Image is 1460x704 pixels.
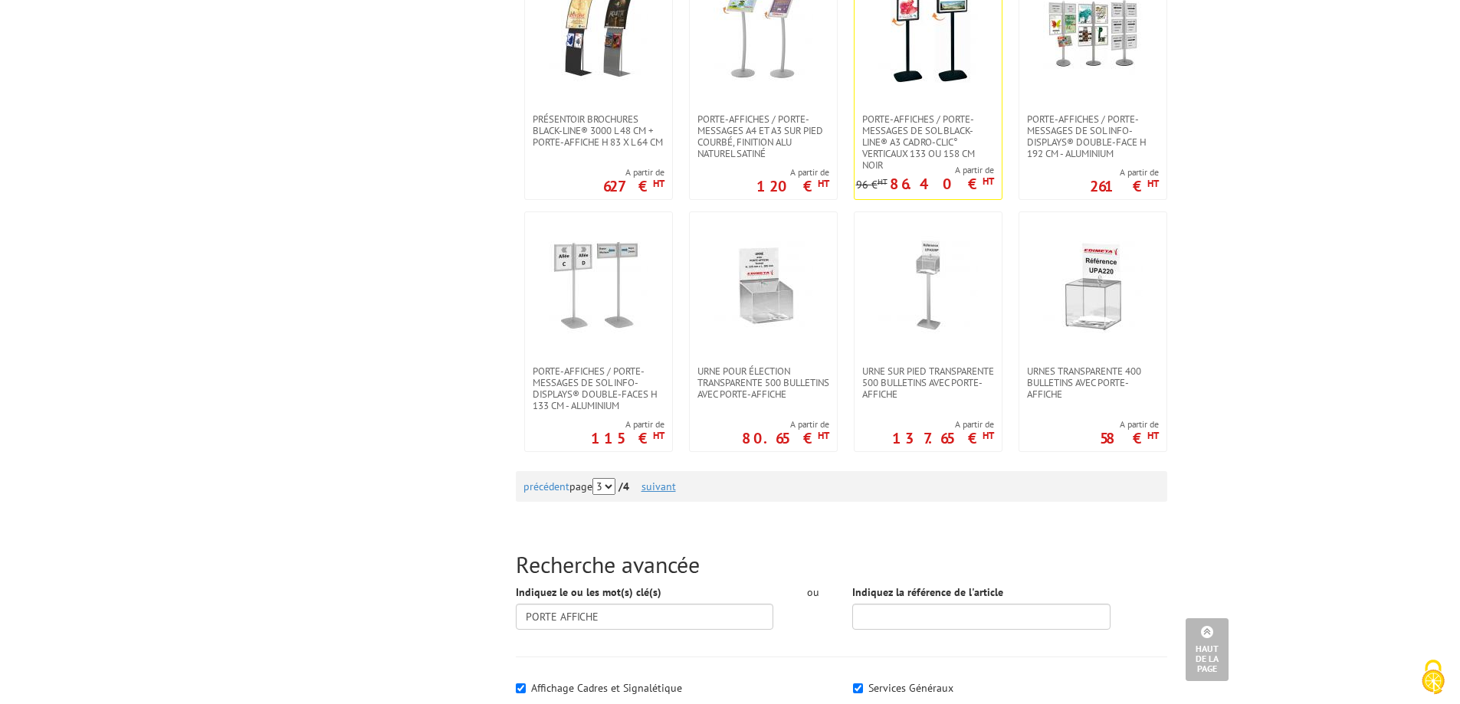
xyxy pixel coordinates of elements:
img: website_grey.svg [25,40,37,52]
label: Indiquez la référence de l'article [852,584,1003,600]
span: 4 [623,480,629,493]
p: 627 € [603,182,664,191]
img: Cookies (fenêtre modale) [1414,658,1452,696]
a: Urne sur pied transparente 500 bulletins avec porte-affiche [855,365,1002,400]
span: A partir de [1090,166,1159,178]
span: A partir de [892,418,994,431]
p: 137.65 € [892,434,994,443]
div: Domaine [79,90,118,100]
span: A partir de [603,166,664,178]
a: Haut de la page [1186,618,1229,681]
img: Porte-affiches / Porte-messages de sol Info-Displays® double-faces H 133 cm - Aluminium [549,235,648,335]
span: Porte-affiches / Porte-messages de sol Info-Displays® double-face H 192 cm - Aluminium [1027,113,1159,159]
div: page [523,471,1160,502]
img: Urne sur pied transparente 500 bulletins avec porte-affiche [878,235,978,335]
input: Affichage Cadres et Signalétique [516,683,526,693]
p: 261 € [1090,182,1159,191]
p: 58 € [1100,434,1159,443]
span: Présentoir brochures Black-Line® 3000 L 48 cm + porte-affiche H 83 x L 64 cm [533,113,664,148]
sup: HT [653,429,664,442]
a: Présentoir brochures Black-Line® 3000 L 48 cm + porte-affiche H 83 x L 64 cm [525,113,672,148]
p: 96 € [856,179,887,191]
label: Indiquez le ou les mot(s) clé(s) [516,584,661,600]
a: Porte-affiches / Porte-messages de sol Info-Displays® double-face H 192 cm - Aluminium [1019,113,1166,159]
sup: HT [1147,177,1159,190]
span: Urne sur pied transparente 500 bulletins avec porte-affiche [862,365,994,400]
span: Urnes transparente 400 bulletins avec porte-affiche [1027,365,1159,400]
div: v 4.0.25 [43,25,75,37]
sup: HT [653,177,664,190]
div: ou [796,584,829,600]
h2: Recherche avancée [516,552,1167,577]
div: Domaine: [DOMAIN_NAME] [40,40,173,52]
span: A partir de [1100,418,1159,431]
img: Urne pour élection transparente 500 bulletins avec porte-affiche [714,235,813,335]
img: tab_domain_overview_orange.svg [62,89,74,101]
span: Urne pour élection transparente 500 bulletins avec porte-affiche [697,365,829,400]
span: A partir de [742,418,829,431]
img: tab_keywords_by_traffic_grey.svg [174,89,186,101]
p: 80.65 € [742,434,829,443]
div: Mots-clés [191,90,235,100]
a: Urne pour élection transparente 500 bulletins avec porte-affiche [690,365,837,400]
a: Porte-affiches / Porte-messages A4 et A3 sur pied courbé, finition alu naturel satiné [690,113,837,159]
span: Porte-affiches / Porte-messages de sol Info-Displays® double-faces H 133 cm - Aluminium [533,365,664,411]
span: A partir de [591,418,664,431]
span: Porte-affiches / Porte-messages de sol Black-Line® A3 Cadro-Clic° Verticaux 133 ou 158 cm noir [862,113,994,171]
sup: HT [818,429,829,442]
strong: / [618,480,638,493]
sup: HT [983,175,994,188]
button: Cookies (fenêtre modale) [1406,652,1460,704]
a: Porte-affiches / Porte-messages de sol Info-Displays® double-faces H 133 cm - Aluminium [525,365,672,411]
sup: HT [983,429,994,442]
span: Porte-affiches / Porte-messages A4 et A3 sur pied courbé, finition alu naturel satiné [697,113,829,159]
sup: HT [878,176,887,187]
span: A partir de [856,164,994,176]
img: Urnes transparente 400 bulletins avec porte-affiche [1043,235,1143,335]
input: Services Généraux [853,683,863,693]
a: Urnes transparente 400 bulletins avec porte-affiche [1019,365,1166,400]
a: suivant [641,480,676,493]
p: 120 € [756,182,829,191]
a: précédent [523,480,569,493]
a: Porte-affiches / Porte-messages de sol Black-Line® A3 Cadro-Clic° Verticaux 133 ou 158 cm noir [855,113,1002,171]
span: A partir de [756,166,829,178]
label: Services Généraux [868,681,953,695]
sup: HT [818,177,829,190]
p: 115 € [591,434,664,443]
label: Affichage Cadres et Signalétique [531,681,682,695]
p: 86.40 € [890,179,994,188]
img: logo_orange.svg [25,25,37,37]
sup: HT [1147,429,1159,442]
